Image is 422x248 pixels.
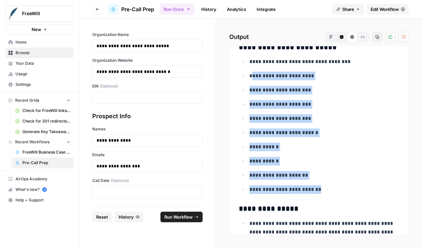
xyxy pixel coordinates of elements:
div: Prospect Info [92,112,203,121]
a: Pre-Call Prep [12,158,73,168]
img: FreeWill Logo [8,8,19,19]
button: Share [332,4,364,15]
a: Home [5,37,73,48]
span: FreeWill [22,10,62,17]
a: Your Data [5,58,73,69]
a: Browse [5,48,73,58]
a: FreeWill Business Case Generator v2 [12,147,73,158]
span: Reset [96,214,108,220]
button: Run Workflow [160,212,203,222]
h2: Output [229,32,409,42]
a: Pre-Call Prep [108,4,154,15]
span: Usage [15,71,70,77]
span: Help + Support [15,197,70,203]
span: Generate Key Takeaways from Webinar Transcripts [22,129,70,135]
button: History [115,212,144,222]
a: Check for FreeWill links on partner's external website [12,105,73,116]
span: Recent Grids [15,97,39,103]
a: Analytics [223,4,250,15]
span: New [32,26,41,33]
a: Edit Workflow [367,4,409,15]
span: (Optional) [100,83,118,89]
span: FreeWill Business Case Generator v2 [22,149,70,155]
a: Generate Key Takeaways from Webinar Transcripts [12,126,73,137]
button: Run Once [159,4,195,15]
span: Check for FreeWill links on partner's external website [22,108,70,114]
span: Your Data [15,60,70,66]
button: Recent Workflows [5,137,73,147]
a: 5 [42,187,47,192]
button: Recent Grids [5,95,73,105]
button: Workspace: FreeWill [5,5,73,22]
label: EIN [92,83,203,89]
span: Run Workflow [164,214,193,220]
a: AirOps Academy [5,174,73,184]
span: AirOps Academy [15,176,70,182]
span: Pre-Call Prep [121,5,154,13]
span: Share [342,6,354,13]
span: Browse [15,50,70,56]
span: Settings [15,82,70,88]
button: What's new? 5 [5,184,73,195]
span: Check for 301 redirects on page Grid [22,118,70,124]
span: Home [15,39,70,45]
label: Organization Name [92,32,203,38]
span: Recent Workflows [15,139,49,145]
span: Pre-Call Prep [22,160,70,166]
a: Usage [5,69,73,79]
button: New [5,24,73,34]
label: Names [92,126,203,132]
button: Reset [92,212,112,222]
button: Help + Support [5,195,73,205]
label: Organization Website [92,57,203,63]
label: Call Date [92,178,203,184]
a: Integrate [253,4,280,15]
span: History [119,214,134,220]
text: 5 [43,188,45,191]
a: Check for 301 redirects on page Grid [12,116,73,126]
a: Settings [5,79,73,90]
label: Emails [92,152,203,158]
div: What's new? [6,185,73,195]
span: Edit Workflow [371,6,399,13]
a: History [197,4,220,15]
span: (Optional) [111,178,129,184]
